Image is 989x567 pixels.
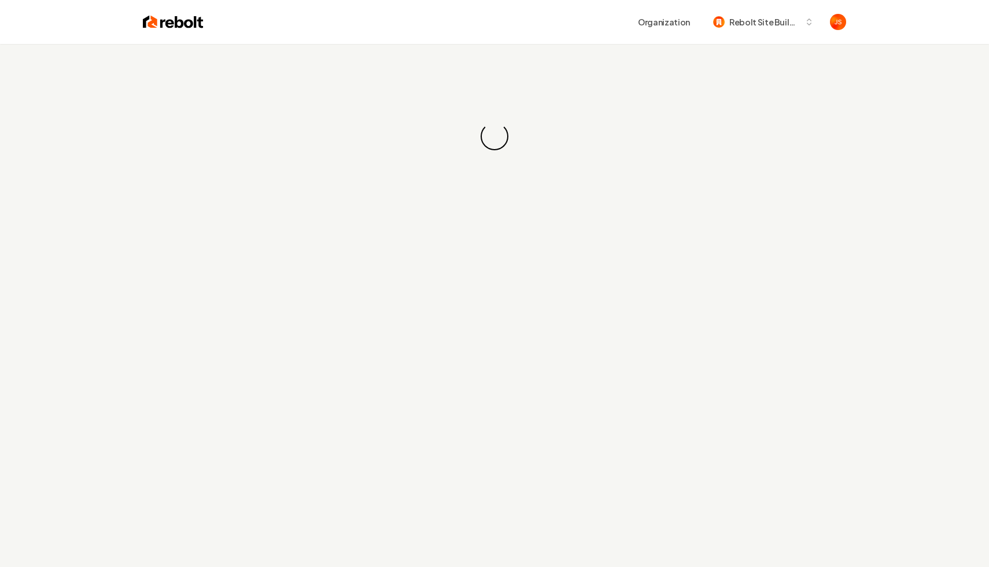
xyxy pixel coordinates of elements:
[143,14,204,30] img: Rebolt Logo
[830,14,846,30] img: James Shamoun
[729,16,800,28] span: Rebolt Site Builder
[713,16,725,28] img: Rebolt Site Builder
[830,14,846,30] button: Open user button
[475,117,514,156] div: Loading
[631,12,697,32] button: Organization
